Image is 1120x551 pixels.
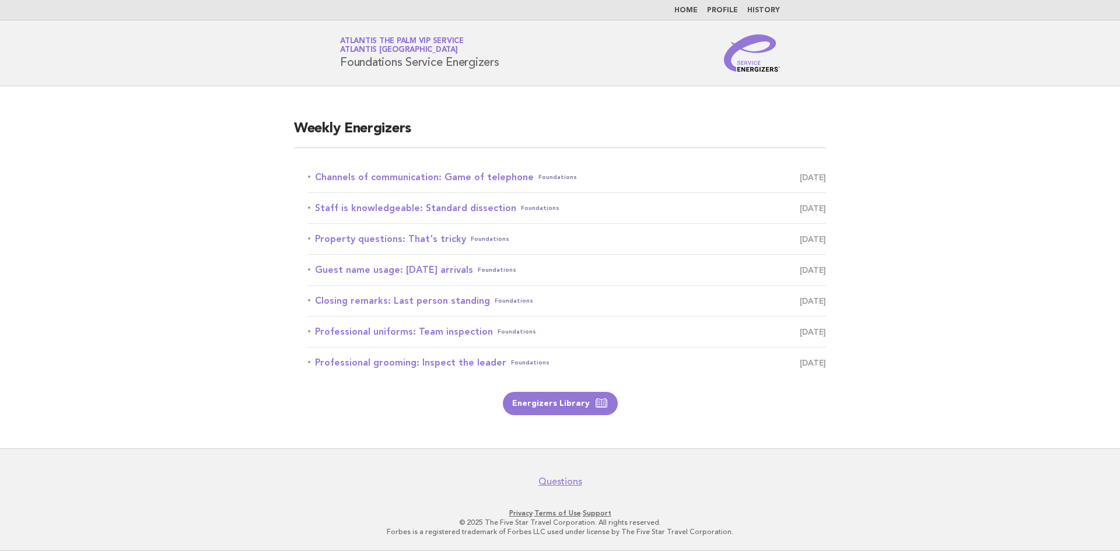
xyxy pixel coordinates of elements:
[800,262,826,278] span: [DATE]
[503,392,618,415] a: Energizers Library
[294,120,826,148] h2: Weekly Energizers
[800,231,826,247] span: [DATE]
[340,38,499,68] h1: Foundations Service Energizers
[203,508,917,518] p: · ·
[724,34,780,72] img: Service Energizers
[498,324,536,340] span: Foundations
[308,200,826,216] a: Staff is knowledgeable: Standard dissectionFoundations [DATE]
[674,7,698,14] a: Home
[509,509,533,517] a: Privacy
[538,476,582,487] a: Questions
[340,37,464,54] a: Atlantis The Palm VIP ServiceAtlantis [GEOGRAPHIC_DATA]
[521,200,559,216] span: Foundations
[478,262,516,278] span: Foundations
[203,518,917,527] p: © 2025 The Five Star Travel Corporation. All rights reserved.
[308,169,826,185] a: Channels of communication: Game of telephoneFoundations [DATE]
[800,324,826,340] span: [DATE]
[495,293,533,309] span: Foundations
[538,169,577,185] span: Foundations
[308,262,826,278] a: Guest name usage: [DATE] arrivalsFoundations [DATE]
[308,231,826,247] a: Property questions: That's trickyFoundations [DATE]
[534,509,581,517] a: Terms of Use
[308,324,826,340] a: Professional uniforms: Team inspectionFoundations [DATE]
[800,200,826,216] span: [DATE]
[800,169,826,185] span: [DATE]
[800,293,826,309] span: [DATE]
[308,293,826,309] a: Closing remarks: Last person standingFoundations [DATE]
[511,355,549,371] span: Foundations
[203,527,917,536] p: Forbes is a registered trademark of Forbes LLC used under license by The Five Star Travel Corpora...
[471,231,509,247] span: Foundations
[583,509,611,517] a: Support
[340,47,458,54] span: Atlantis [GEOGRAPHIC_DATA]
[707,7,738,14] a: Profile
[308,355,826,371] a: Professional grooming: Inspect the leaderFoundations [DATE]
[800,355,826,371] span: [DATE]
[747,7,780,14] a: History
